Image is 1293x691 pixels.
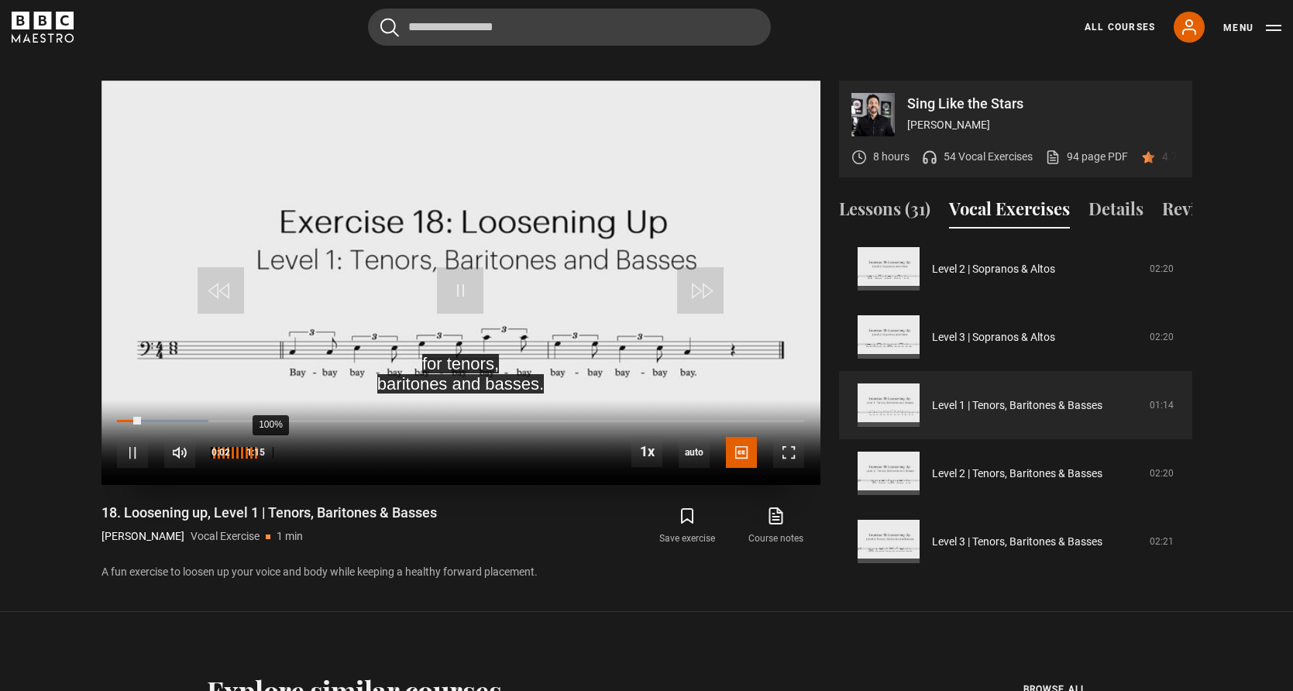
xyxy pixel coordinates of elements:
[12,12,74,43] svg: BBC Maestro
[944,149,1033,165] p: 54 Vocal Exercises
[246,438,265,466] span: 1:15
[679,437,710,468] div: Current quality: 360p
[1085,20,1155,34] a: All Courses
[679,437,710,468] span: auto
[731,504,820,548] a: Course notes
[164,437,195,468] button: Mute
[1162,196,1259,229] button: Reviews (60)
[101,528,184,545] p: [PERSON_NAME]
[380,18,399,37] button: Submit the search query
[932,329,1055,345] a: Level 3 | Sopranos & Altos
[191,528,260,545] p: Vocal Exercise
[907,117,1180,133] p: [PERSON_NAME]
[932,466,1102,482] a: Level 2 | Tenors, Baritones & Basses
[1045,149,1128,165] a: 94 page PDF
[932,397,1102,414] a: Level 1 | Tenors, Baritones & Basses
[277,528,303,545] p: 1 min
[873,149,910,165] p: 8 hours
[117,437,148,468] button: Pause
[932,261,1055,277] a: Level 2 | Sopranos & Altos
[907,97,1180,111] p: Sing Like the Stars
[1088,196,1143,229] button: Details
[368,9,771,46] input: Search
[773,437,804,468] button: Fullscreen
[726,437,757,468] button: Captions
[949,196,1070,229] button: Vocal Exercises
[631,436,662,467] button: Playback Rate
[1223,20,1281,36] button: Toggle navigation
[211,447,257,459] div: Volume Level
[117,420,803,423] div: Progress Bar
[839,196,930,229] button: Lessons (31)
[101,504,437,522] h1: 18. Loosening up, Level 1 | Tenors, Baritones & Basses
[101,564,820,580] p: A fun exercise to loosen up your voice and body while keeping a healthy forward placement.
[643,504,731,548] button: Save exercise
[101,81,820,485] video-js: Video Player
[932,534,1102,550] a: Level 3 | Tenors, Baritones & Basses
[211,438,230,466] span: 0:02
